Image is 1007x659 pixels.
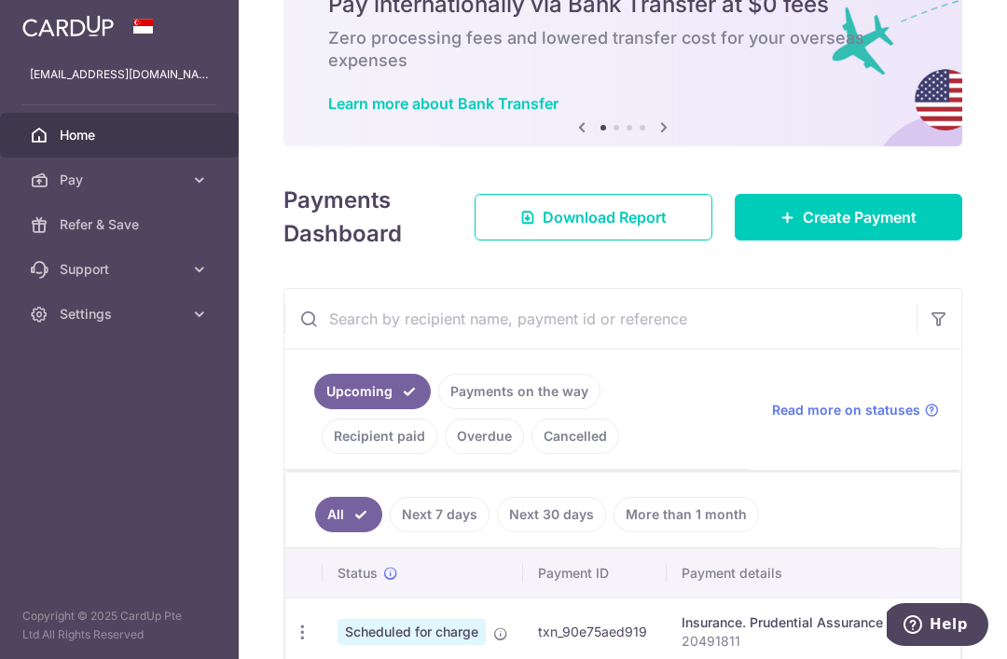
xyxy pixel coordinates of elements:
[60,215,183,234] span: Refer & Save
[338,619,486,645] span: Scheduled for charge
[60,305,183,323] span: Settings
[315,497,382,532] a: All
[22,15,114,37] img: CardUp
[772,401,939,419] a: Read more on statuses
[284,289,917,349] input: Search by recipient name, payment id or reference
[390,497,490,532] a: Next 7 days
[60,260,183,279] span: Support
[614,497,759,532] a: More than 1 month
[497,497,606,532] a: Next 30 days
[531,419,619,454] a: Cancelled
[60,171,183,189] span: Pay
[475,194,712,240] a: Download Report
[523,549,667,597] th: Payment ID
[328,94,559,113] a: Learn more about Bank Transfer
[30,65,209,84] p: [EMAIL_ADDRESS][DOMAIN_NAME]
[328,27,917,72] h6: Zero processing fees and lowered transfer cost for your overseas expenses
[60,126,183,144] span: Home
[283,184,441,251] h4: Payments Dashboard
[735,194,962,240] a: Create Payment
[887,603,988,650] iframe: Opens a widget where you can find more information
[543,206,667,228] span: Download Report
[338,564,378,583] span: Status
[322,419,437,454] a: Recipient paid
[314,374,431,409] a: Upcoming
[803,206,917,228] span: Create Payment
[772,401,920,419] span: Read more on statuses
[438,374,600,409] a: Payments on the way
[445,419,524,454] a: Overdue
